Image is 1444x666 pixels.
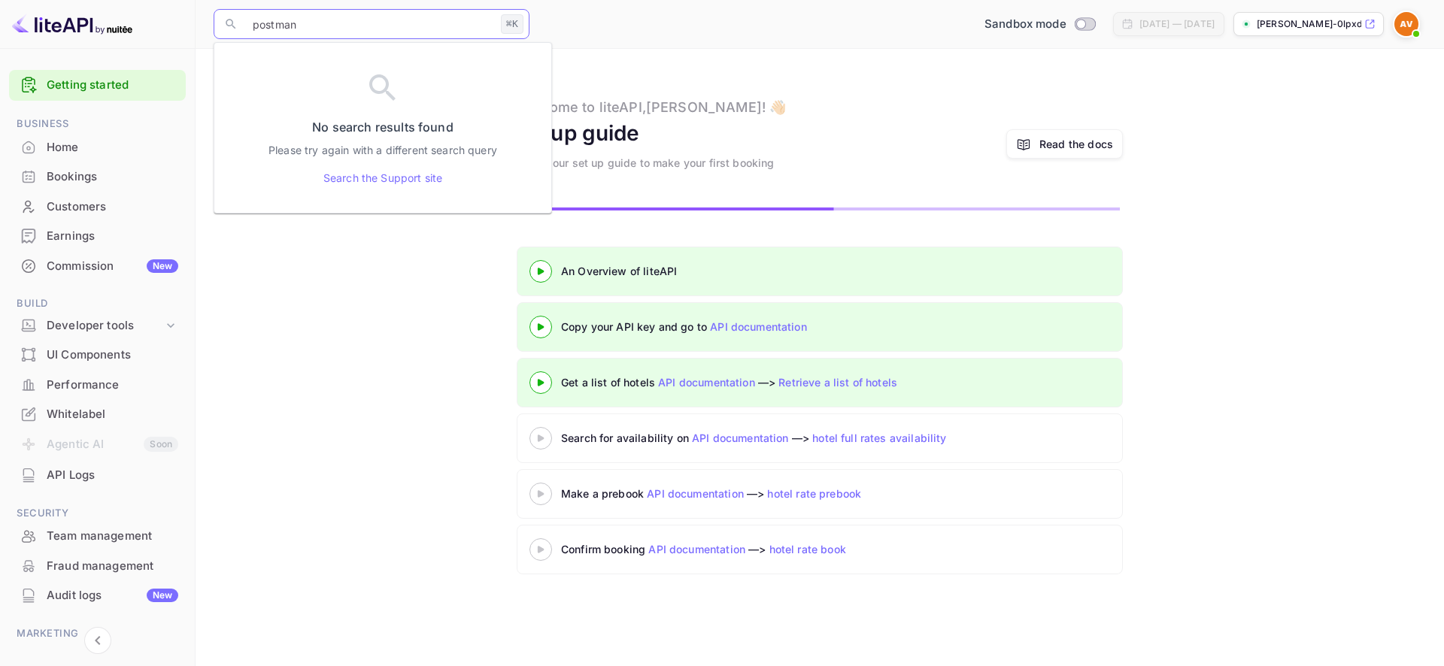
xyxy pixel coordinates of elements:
div: Developer tools [9,313,186,339]
a: API documentation [710,320,807,333]
div: Audit logs [47,587,178,604]
div: Customers [47,198,178,216]
a: Customers [9,192,186,220]
a: API Logs [9,461,186,489]
a: Audit logsNew [9,581,186,609]
div: Welcome to liteAPI, [PERSON_NAME] ! 👋🏻 [517,97,786,117]
div: Team management [47,528,178,545]
div: Confirm booking —> [561,541,937,557]
div: Bookings [47,168,178,186]
div: Getting started [9,70,186,101]
div: UI Components [47,347,178,364]
span: Security [9,505,186,522]
div: An Overview of liteAPI [561,263,937,279]
a: Retrieve a list of hotels [778,376,897,389]
div: API Logs [9,461,186,490]
p: No search results found [312,118,453,136]
div: Switch to Production mode [978,16,1101,33]
div: Fraud management [47,558,178,575]
p: Please try again with a different search query [268,142,497,158]
button: Collapse navigation [84,627,111,654]
span: Marketing [9,625,186,642]
div: Whitelabel [9,400,186,429]
a: hotel rate book [769,543,846,556]
a: Read the docs [1006,129,1123,159]
a: Bookings [9,162,186,190]
a: Whitelabel [9,400,186,428]
div: ⌘K [501,14,523,34]
a: CommissionNew [9,252,186,280]
div: Developer tools [47,317,163,335]
a: hotel full rates availability [812,431,946,444]
a: Earnings [9,222,186,250]
a: Read the docs [1039,136,1113,152]
div: New [147,589,178,602]
a: API documentation [692,431,789,444]
div: Search for availability on —> [561,430,1088,446]
div: Follow our set up guide to make your first booking [517,155,775,171]
a: Performance [9,371,186,398]
img: LiteAPI logo [12,12,132,36]
div: Bookings [9,162,186,192]
a: Search the Support site [323,170,442,186]
a: Fraud management [9,552,186,580]
div: CommissionNew [9,252,186,281]
div: API Logs [47,467,178,484]
a: API documentation [648,543,745,556]
div: Setup guide [517,117,640,149]
div: Audit logsNew [9,581,186,610]
a: API documentation [647,487,744,500]
p: [PERSON_NAME]-0lpxd.nui... [1257,17,1361,31]
a: Team management [9,522,186,549]
div: Whitelabel [47,406,178,423]
a: API documentation [658,376,755,389]
div: Earnings [47,228,178,245]
input: Search (e.g. bookings, documentation) [244,9,495,39]
span: Build [9,295,186,312]
span: Business [9,116,186,132]
div: [DATE] — [DATE] [1139,17,1215,31]
div: Customers [9,192,186,222]
img: Amey Vijeesh [1394,12,1418,36]
div: Performance [47,377,178,394]
div: Fraud management [9,552,186,581]
a: UI Components [9,341,186,368]
div: Home [9,133,186,162]
div: Home [47,139,178,156]
span: Sandbox mode [984,16,1066,33]
div: Commission [47,258,178,275]
div: Earnings [9,222,186,251]
a: Getting started [47,77,178,94]
div: Make a prebook —> [561,486,937,501]
div: Team management [9,522,186,551]
div: Get a list of hotels —> [561,374,937,390]
div: New [147,259,178,273]
a: hotel rate prebook [767,487,861,500]
div: Performance [9,371,186,400]
a: Home [9,133,186,161]
div: Copy your API key and go to [561,319,937,335]
div: UI Components [9,341,186,370]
